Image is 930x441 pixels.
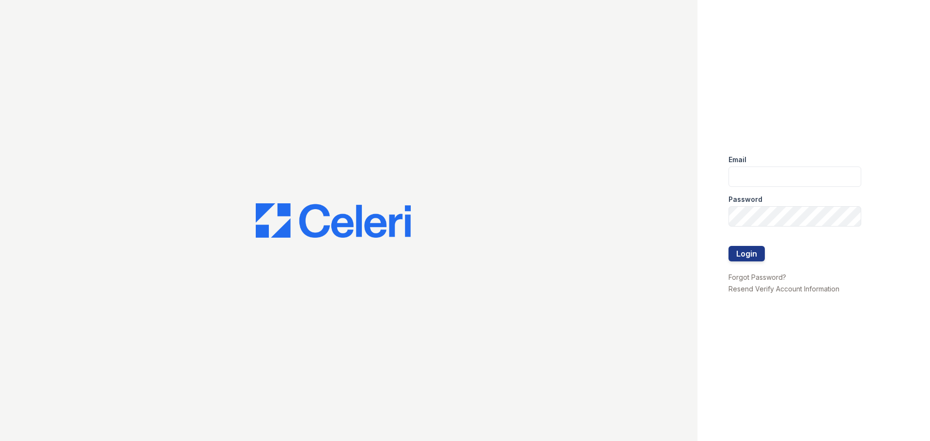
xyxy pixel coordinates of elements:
[728,155,746,165] label: Email
[256,203,411,238] img: CE_Logo_Blue-a8612792a0a2168367f1c8372b55b34899dd931a85d93a1a3d3e32e68fde9ad4.png
[728,195,762,204] label: Password
[728,273,786,281] a: Forgot Password?
[728,246,765,261] button: Login
[728,285,839,293] a: Resend Verify Account Information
